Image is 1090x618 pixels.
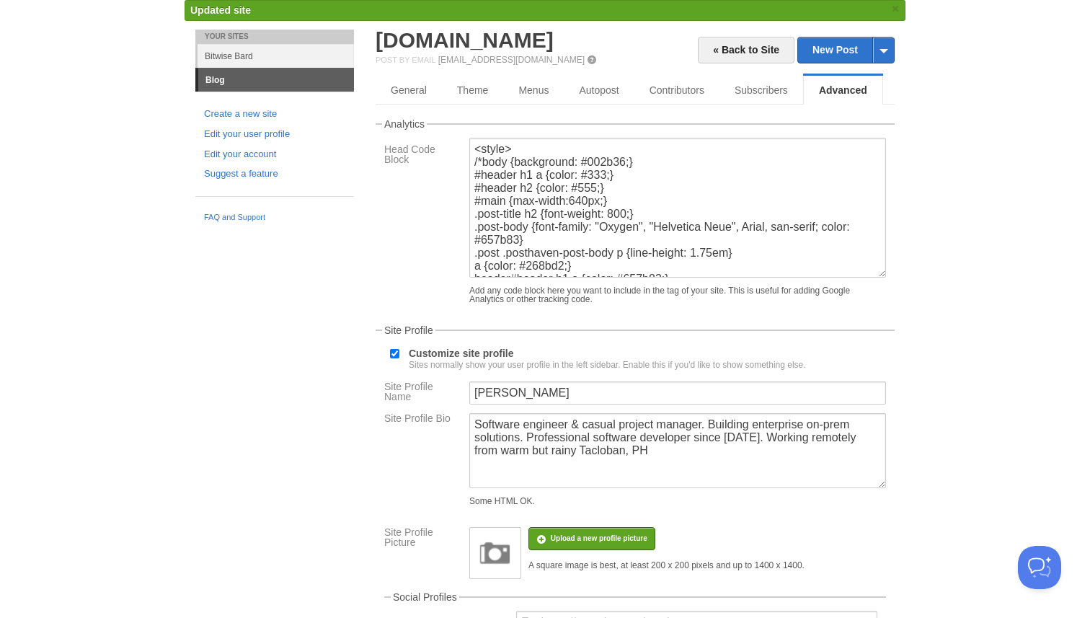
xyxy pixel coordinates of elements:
span: Post by Email [376,56,435,64]
a: Contributors [634,76,719,105]
span: Updated site [190,4,251,16]
label: Site Profile Picture [384,527,461,551]
a: FAQ and Support [204,211,345,224]
a: [DOMAIN_NAME] [376,28,554,52]
a: Theme [442,76,504,105]
a: Create a new site [204,107,345,122]
legend: Analytics [382,119,427,129]
a: Subscribers [719,76,803,105]
a: « Back to Site [698,37,794,63]
a: Bitwise Bard [198,44,354,68]
label: Customize site profile [409,348,806,369]
li: Your Sites [195,30,354,44]
a: Blog [198,69,354,92]
a: Advanced [803,76,883,105]
div: Add any code block here you want to include in the tag of your site. This is useful for adding Go... [469,286,886,304]
textarea: <style> /*body {background: #002b36;} #header h1 a {color: #333;} #header h2 {color: #555;} #main... [469,138,886,278]
legend: Site Profile [382,325,435,335]
span: Upload a new profile picture [551,534,647,542]
a: Edit your account [204,147,345,162]
img: image.png [474,531,517,575]
a: New Post [798,37,894,63]
a: General [376,76,442,105]
div: A square image is best, at least 200 x 200 pixels and up to 1400 x 1400. [528,561,805,570]
textarea: Computer programmer, backend-heavy software engineer, & casual project manager. 10+ years develop... [469,413,886,488]
iframe: Help Scout Beacon - Open [1018,546,1061,589]
a: Autopost [564,76,634,105]
div: Sites normally show your user profile in the left sidebar. Enable this if you'd like to show some... [409,361,806,369]
a: [EMAIL_ADDRESS][DOMAIN_NAME] [438,55,585,65]
a: Suggest a feature [204,167,345,182]
div: Some HTML OK. [469,497,886,506]
a: Edit your user profile [204,127,345,142]
a: Menus [503,76,564,105]
legend: Social Profiles [391,592,459,602]
label: Site Profile Bio [384,413,461,427]
label: Site Profile Name [384,381,461,405]
label: Head Code Block [384,144,461,168]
